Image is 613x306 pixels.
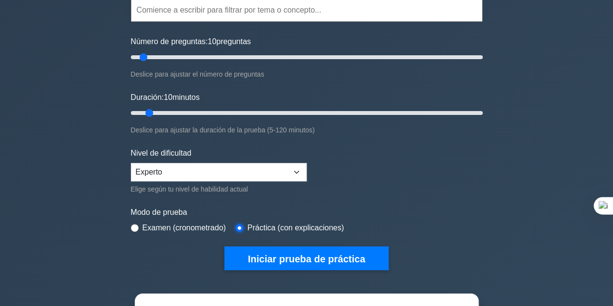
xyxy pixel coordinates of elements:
[131,37,208,46] font: Número de preguntas:
[131,149,191,157] font: Nivel de dificultad
[217,37,251,46] font: preguntas
[131,208,188,216] font: Modo de prueba
[164,93,173,101] font: 10
[247,224,344,232] font: Práctica (con explicaciones)
[248,254,365,264] font: Iniciar prueba de práctica
[131,126,315,134] font: Deslice para ajustar la duración de la prueba (5-120 minutos)
[208,37,217,46] font: 10
[131,93,164,101] font: Duración:
[131,185,248,193] font: Elige según tu nivel de habilidad actual
[173,93,200,101] font: minutos
[224,246,388,270] button: Iniciar prueba de práctica
[142,224,226,232] font: Examen (cronometrado)
[131,70,265,78] font: Deslice para ajustar el número de preguntas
